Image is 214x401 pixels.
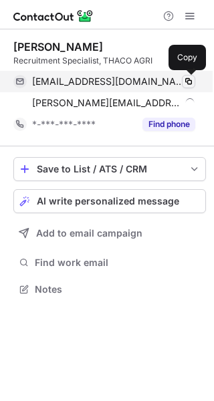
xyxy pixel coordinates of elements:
[13,189,206,213] button: AI write personalized message
[13,253,206,272] button: Find work email
[36,228,142,239] span: Add to email campaign
[13,221,206,245] button: Add to email campaign
[13,280,206,299] button: Notes
[35,283,201,295] span: Notes
[37,164,183,174] div: Save to List / ATS / CRM
[13,40,103,53] div: [PERSON_NAME]
[13,55,206,67] div: Recruitment Specialist, THACO AGRI
[142,118,195,131] button: Reveal Button
[32,76,185,88] span: [EMAIL_ADDRESS][DOMAIN_NAME]
[13,157,206,181] button: save-profile-one-click
[13,8,94,24] img: ContactOut v5.3.10
[37,196,179,207] span: AI write personalized message
[35,257,201,269] span: Find work email
[32,97,181,109] span: [PERSON_NAME][EMAIL_ADDRESS][PERSON_NAME][DOMAIN_NAME]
